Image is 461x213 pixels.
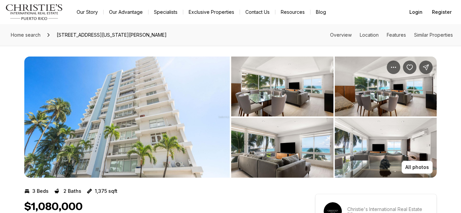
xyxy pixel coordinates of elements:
span: Login [409,9,423,15]
button: View image gallery [335,118,437,178]
button: Share Property: 1 WASHINGTON ST. #4-A [419,61,433,74]
a: Our Advantage [104,7,148,17]
button: View image gallery [335,57,437,116]
a: Resources [275,7,310,17]
a: Skip to: Similar Properties [414,32,453,38]
p: 1,375 sqft [95,188,117,194]
button: Register [428,5,456,19]
p: 3 Beds [32,188,49,194]
button: View image gallery [231,118,333,178]
a: Home search [8,30,43,40]
button: View image gallery [231,57,333,116]
span: Register [432,9,452,15]
div: Listing Photos [24,57,437,178]
a: Skip to: Overview [330,32,352,38]
a: Our Story [71,7,103,17]
button: All photos [402,161,433,174]
a: Blog [310,7,331,17]
span: Home search [11,32,40,38]
img: logo [5,4,63,20]
li: 2 of 11 [231,57,437,178]
button: Login [405,5,427,19]
p: 2 Baths [63,188,81,194]
a: Specialists [148,7,183,17]
a: Exclusive Properties [183,7,240,17]
a: Skip to: Location [360,32,379,38]
p: All photos [405,165,429,170]
li: 1 of 11 [24,57,230,178]
button: View image gallery [24,57,230,178]
span: [STREET_ADDRESS][US_STATE][PERSON_NAME] [54,30,169,40]
button: Property options [387,61,400,74]
a: Skip to: Features [387,32,406,38]
nav: Page section menu [330,32,453,38]
button: Save Property: 1 WASHINGTON ST. #4-A [403,61,416,74]
button: Contact Us [240,7,275,17]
